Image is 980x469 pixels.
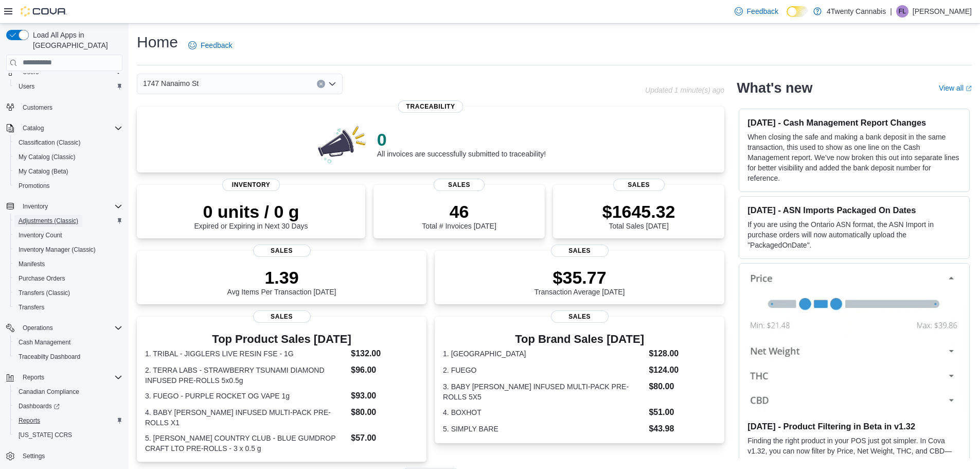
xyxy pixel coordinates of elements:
[10,242,127,257] button: Inventory Manager (Classic)
[443,407,645,418] dt: 4. BOXHOT
[14,136,122,149] span: Classification (Classic)
[14,80,122,93] span: Users
[315,123,369,164] img: 0
[649,423,716,435] dd: $43.98
[222,179,280,191] span: Inventory
[145,433,347,454] dt: 5. [PERSON_NAME] COUNTRY CLUB - BLUE GUMDROP CRAFT LTO PRE-ROLLS - 3 x 0.5 g
[422,201,496,222] p: 46
[14,136,85,149] a: Classification (Classic)
[14,258,49,270] a: Manifests
[787,6,808,17] input: Dark Mode
[10,79,127,94] button: Users
[14,215,82,227] a: Adjustments (Classic)
[747,421,961,431] h3: [DATE] - Product Filtering in Beta in v1.32
[398,100,464,113] span: Traceability
[649,348,716,360] dd: $128.00
[317,80,325,88] button: Clear input
[23,373,44,381] span: Reports
[10,135,127,150] button: Classification (Classic)
[730,1,782,22] a: Feedback
[19,449,122,462] span: Settings
[14,229,122,241] span: Inventory Count
[194,201,308,222] p: 0 units / 0 g
[145,333,418,345] h3: Top Product Sales [DATE]
[10,271,127,286] button: Purchase Orders
[10,179,127,193] button: Promotions
[613,179,665,191] span: Sales
[145,365,347,386] dt: 2. TERRA LABS - STRAWBERRY TSUNAMI DIAMOND INFUSED PRE-ROLLS 5x0.5g
[443,381,645,402] dt: 3. BABY [PERSON_NAME] INFUSED MULTI-PACK PRE-ROLLS 5X5
[19,167,68,176] span: My Catalog (Beta)
[14,244,100,256] a: Inventory Manager (Classic)
[649,364,716,376] dd: $124.00
[19,200,122,213] span: Inventory
[19,101,122,114] span: Customers
[14,180,122,192] span: Promotions
[227,267,336,296] div: Avg Items Per Transaction [DATE]
[19,182,50,190] span: Promotions
[2,448,127,463] button: Settings
[14,336,122,349] span: Cash Management
[14,272,122,285] span: Purchase Orders
[14,244,122,256] span: Inventory Manager (Classic)
[14,351,84,363] a: Traceabilty Dashboard
[201,40,232,50] span: Feedback
[14,414,122,427] span: Reports
[14,151,80,163] a: My Catalog (Classic)
[602,201,675,222] p: $1645.32
[10,164,127,179] button: My Catalog (Beta)
[351,432,418,444] dd: $57.00
[19,153,76,161] span: My Catalog (Classic)
[351,406,418,419] dd: $80.00
[19,122,48,134] button: Catalog
[534,267,625,288] p: $35.77
[14,165,73,178] a: My Catalog (Beta)
[23,103,52,112] span: Customers
[19,303,44,311] span: Transfers
[896,5,908,18] div: Francis Licmo
[145,407,347,428] dt: 4. BABY [PERSON_NAME] INFUSED MULTI-PACK PRE-ROLLS X1
[328,80,336,88] button: Open list of options
[145,349,347,359] dt: 1. TRIBAL - JIGGLERS LIVE RESIN FSE - 1G
[10,257,127,271] button: Manifests
[551,245,609,257] span: Sales
[14,258,122,270] span: Manifests
[14,272,69,285] a: Purchase Orders
[422,201,496,230] div: Total # Invoices [DATE]
[14,386,122,398] span: Canadian Compliance
[19,200,52,213] button: Inventory
[14,215,122,227] span: Adjustments (Classic)
[19,231,62,239] span: Inventory Count
[145,391,347,401] dt: 3. FUEGO - PURPLE ROCKET OG VAPE 1g
[10,228,127,242] button: Inventory Count
[23,202,48,211] span: Inventory
[351,364,418,376] dd: $96.00
[747,132,961,183] p: When closing the safe and making a bank deposit in the same transaction, this used to show as one...
[351,348,418,360] dd: $132.00
[19,246,96,254] span: Inventory Manager (Classic)
[14,386,83,398] a: Canadian Compliance
[14,180,54,192] a: Promotions
[19,82,34,91] span: Users
[19,274,65,283] span: Purchase Orders
[19,371,48,384] button: Reports
[443,349,645,359] dt: 1. [GEOGRAPHIC_DATA]
[10,286,127,300] button: Transfers (Classic)
[10,150,127,164] button: My Catalog (Classic)
[377,129,546,150] p: 0
[14,229,66,241] a: Inventory Count
[29,30,122,50] span: Load All Apps in [GEOGRAPHIC_DATA]
[19,322,57,334] button: Operations
[10,385,127,399] button: Canadian Compliance
[2,121,127,135] button: Catalog
[19,353,80,361] span: Traceabilty Dashboard
[19,371,122,384] span: Reports
[747,205,961,215] h3: [DATE] - ASN Imports Packaged On Dates
[14,287,122,299] span: Transfers (Classic)
[443,424,645,434] dt: 5. SIMPLY BARE
[14,301,48,314] a: Transfers
[19,450,49,462] a: Settings
[443,333,716,345] h3: Top Brand Sales [DATE]
[2,199,127,214] button: Inventory
[377,129,546,158] div: All invoices are successfully submitted to traceability!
